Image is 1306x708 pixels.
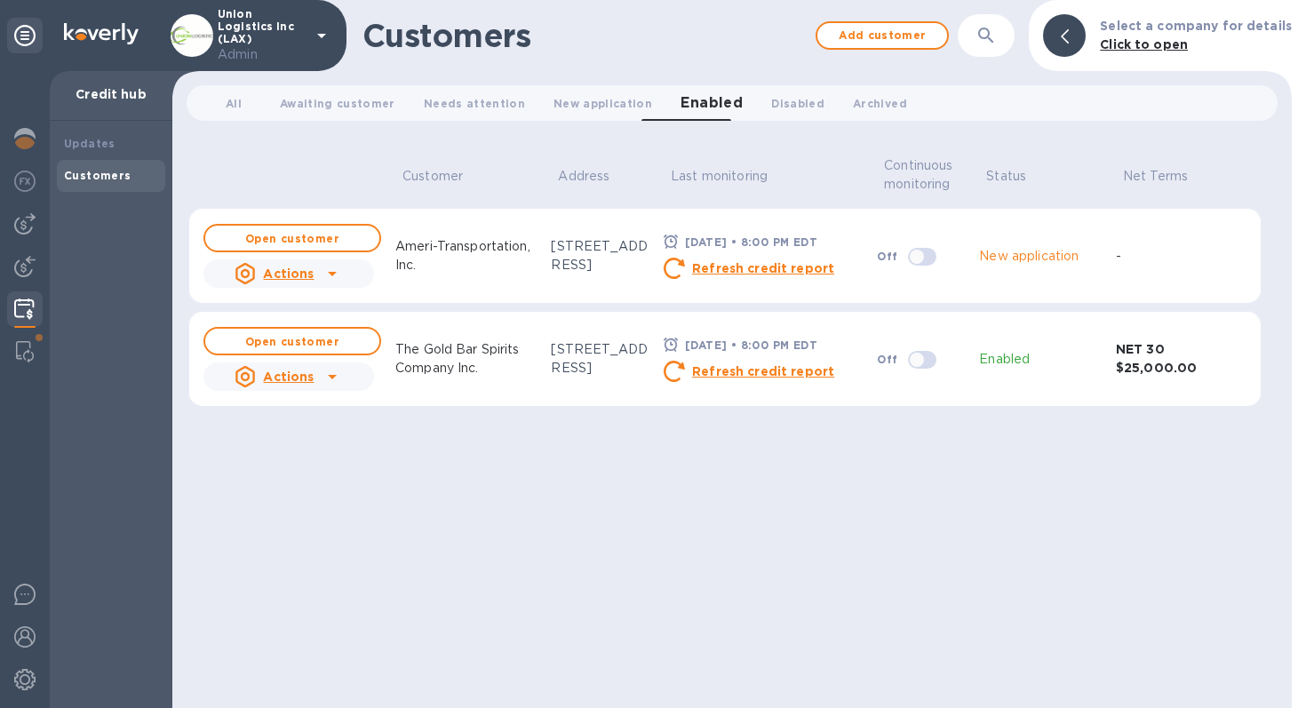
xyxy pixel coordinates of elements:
[692,261,834,275] u: Refresh credit report
[395,237,537,274] p: Ameri-Transportation, Inc.
[551,237,649,274] div: [STREET_ADDRESS]
[1100,37,1188,52] b: Click to open
[263,370,314,384] u: Actions
[203,224,381,252] button: Open customer
[64,137,115,150] b: Updates
[853,94,907,113] span: Archived
[280,94,395,113] span: Awaiting customer
[218,45,307,64] p: Admin
[816,21,949,50] button: Add customer
[681,91,743,115] span: Enabled
[832,25,933,46] span: Add customer
[218,8,307,64] p: Union Logistics Inc (LAX)
[979,247,1079,266] p: New application
[1116,361,1197,375] b: $25,000.00
[402,167,463,186] p: Customer
[979,350,1030,369] p: Enabled
[685,338,817,352] b: [DATE] • 8:00 PM EDT
[245,232,339,245] b: Open customer
[64,169,131,182] b: Customers
[877,353,897,366] b: Off
[558,167,609,186] p: Address
[884,156,958,194] p: Continuous monitoring
[771,94,824,113] span: Disabled
[362,17,807,54] h1: Customers
[692,364,834,378] u: Refresh credit report
[245,335,339,348] b: Open customer
[685,235,817,249] b: [DATE] • 8:00 PM EDT
[14,298,35,320] img: Credit hub
[64,85,158,103] p: Credit hub
[1100,19,1292,33] b: Select a company for details
[203,327,381,355] button: Open customer
[7,18,43,53] div: Unpin categories
[671,167,768,186] p: Last monitoring
[64,23,139,44] img: Logo
[395,340,537,378] p: The Gold Bar Spirits Company Inc.
[263,266,314,281] u: Actions
[551,340,649,378] div: [STREET_ADDRESS]
[226,94,242,113] span: All
[14,171,36,192] img: Foreign exchange
[1116,342,1165,356] b: NET 30
[986,167,1026,186] p: Status
[553,94,652,113] span: New application
[1123,167,1188,186] p: Net Terms
[1116,247,1121,266] p: -
[877,250,897,263] b: Off
[424,94,525,113] span: Needs attention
